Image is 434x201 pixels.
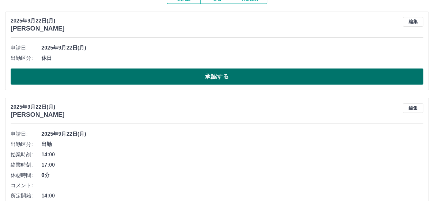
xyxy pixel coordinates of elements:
span: 出勤 [42,141,423,148]
span: 17:00 [42,161,423,169]
button: 編集 [403,17,423,27]
span: 申請日: [11,130,42,138]
span: 2025年9月22日(月) [42,130,423,138]
h3: [PERSON_NAME] [11,111,65,118]
h3: [PERSON_NAME] [11,25,65,32]
span: 休憩時間: [11,171,42,179]
span: 0分 [42,171,423,179]
span: 出勤区分: [11,54,42,62]
span: 休日 [42,54,423,62]
span: 始業時刻: [11,151,42,159]
span: 申請日: [11,44,42,52]
p: 2025年9月22日(月) [11,17,65,25]
span: 14:00 [42,151,423,159]
span: 終業時刻: [11,161,42,169]
span: 2025年9月22日(月) [42,44,423,52]
span: 所定開始: [11,192,42,200]
button: 承認する [11,69,423,85]
button: 編集 [403,103,423,113]
p: 2025年9月22日(月) [11,103,65,111]
span: 出勤区分: [11,141,42,148]
span: 14:00 [42,192,423,200]
span: コメント: [11,182,42,189]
